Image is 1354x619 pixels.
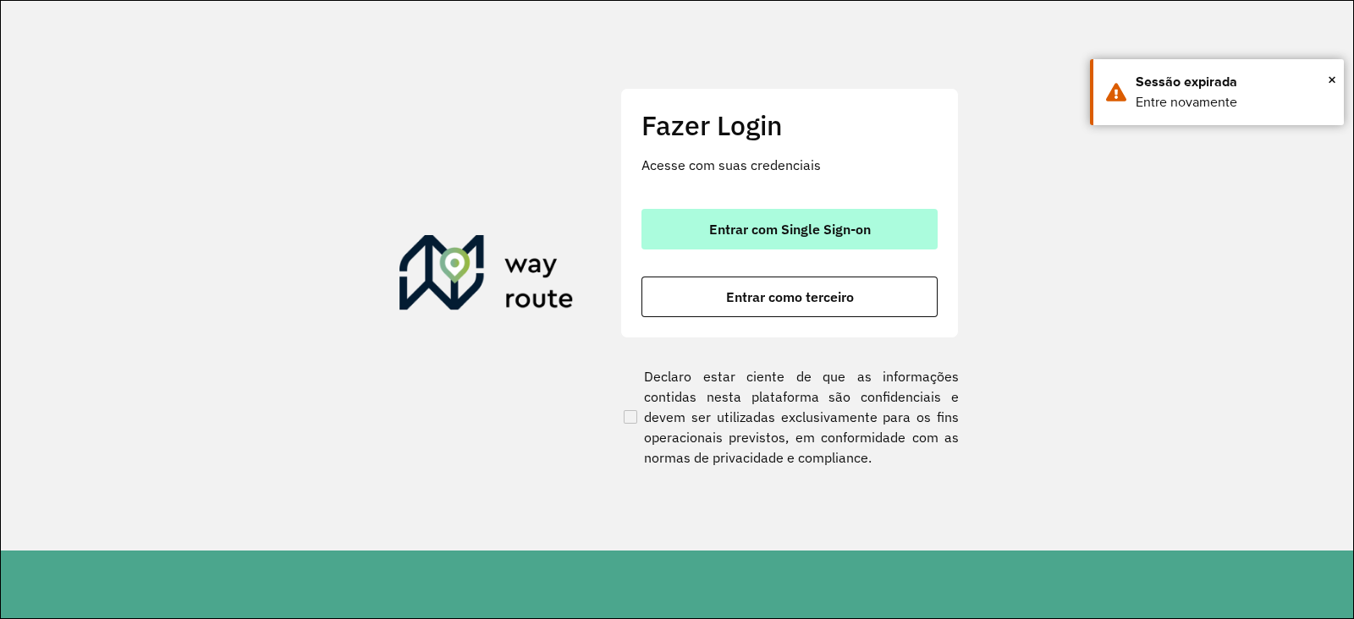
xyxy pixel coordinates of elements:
h2: Fazer Login [641,109,938,141]
button: Close [1328,67,1336,92]
button: button [641,209,938,249]
span: Entrar como terceiro [726,290,854,304]
p: Acesse com suas credenciais [641,155,938,175]
img: Roteirizador AmbevTech [399,235,574,316]
label: Declaro estar ciente de que as informações contidas nesta plataforma são confidenciais e devem se... [620,366,959,468]
span: Entrar com Single Sign-on [709,222,871,236]
div: Entre novamente [1136,92,1331,112]
div: Sessão expirada [1136,72,1331,92]
span: × [1328,67,1336,92]
button: button [641,277,938,317]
